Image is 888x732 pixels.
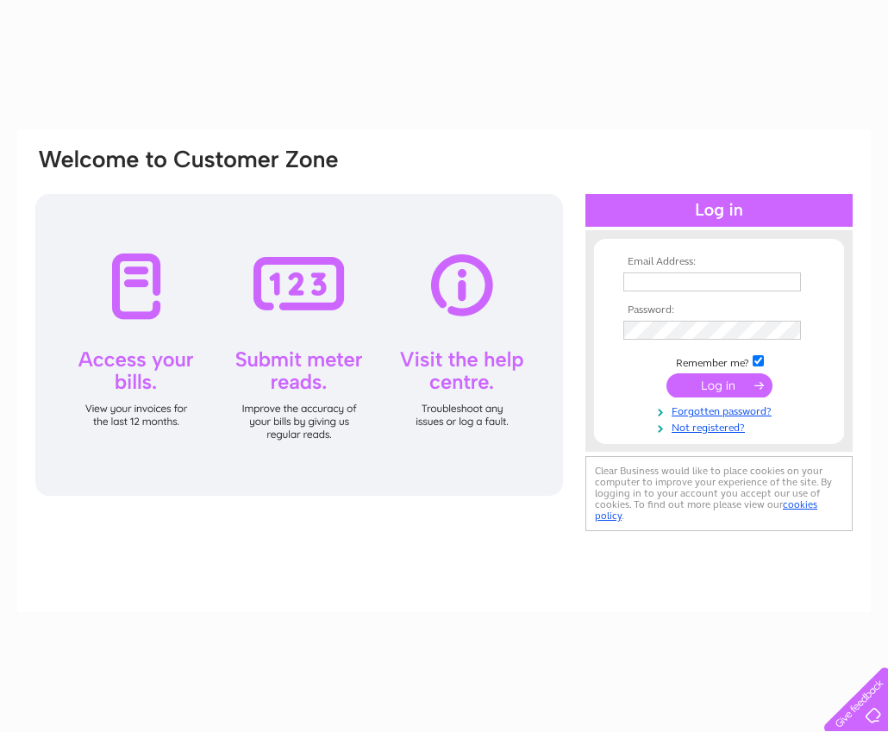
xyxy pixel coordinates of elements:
[623,418,819,435] a: Not registered?
[666,373,772,397] input: Submit
[619,256,819,268] th: Email Address:
[623,402,819,418] a: Forgotten password?
[619,304,819,316] th: Password:
[619,353,819,370] td: Remember me?
[585,456,853,531] div: Clear Business would like to place cookies on your computer to improve your experience of the sit...
[595,498,817,522] a: cookies policy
